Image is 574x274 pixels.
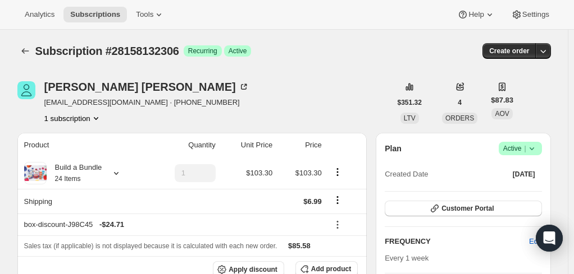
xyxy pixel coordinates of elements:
[385,254,429,262] span: Every 1 week
[404,114,416,122] span: LTV
[504,7,556,22] button: Settings
[148,133,218,157] th: Quantity
[458,98,462,107] span: 4
[276,133,325,157] th: Price
[129,7,171,22] button: Tools
[17,81,35,99] span: Heather Freeman
[506,166,542,182] button: [DATE]
[468,10,484,19] span: Help
[295,169,322,177] span: $103.30
[24,242,277,250] span: Sales tax (if applicable) is not displayed because it is calculated with each new order.
[385,143,402,154] h2: Plan
[385,169,428,180] span: Created Date
[44,113,102,124] button: Product actions
[18,7,61,22] button: Analytics
[451,95,468,110] button: 4
[229,265,277,274] span: Apply discount
[491,95,513,106] span: $87.83
[47,162,102,184] div: Build a Bundle
[303,197,322,206] span: $6.99
[44,97,249,108] span: [EMAIL_ADDRESS][DOMAIN_NAME] · [PHONE_NUMBER]
[17,133,148,157] th: Product
[522,10,549,19] span: Settings
[288,242,311,250] span: $85.58
[529,236,541,247] span: Edit
[99,219,124,230] span: - $24.71
[17,189,148,213] th: Shipping
[450,7,502,22] button: Help
[246,169,272,177] span: $103.30
[391,95,429,110] button: $351.32
[385,236,529,247] h2: FREQUENCY
[513,170,535,179] span: [DATE]
[55,175,81,183] small: 24 Items
[329,194,347,206] button: Shipping actions
[398,98,422,107] span: $351.32
[522,233,548,250] button: Edit
[482,43,536,59] button: Create order
[70,10,120,19] span: Subscriptions
[495,110,509,118] span: AOV
[17,43,33,59] button: Subscriptions
[219,133,276,157] th: Unit Price
[44,81,249,92] div: [PERSON_NAME] [PERSON_NAME]
[311,264,351,273] span: Add product
[63,7,127,22] button: Subscriptions
[503,143,537,154] span: Active
[441,204,494,213] span: Customer Portal
[188,47,217,55] span: Recurring
[24,219,322,230] div: box-discount-J98C45
[536,225,563,252] div: Open Intercom Messenger
[35,45,179,57] span: Subscription #28158132306
[229,47,247,55] span: Active
[445,114,474,122] span: ORDERS
[25,10,54,19] span: Analytics
[329,166,347,178] button: Product actions
[385,201,541,216] button: Customer Portal
[489,47,529,55] span: Create order
[524,144,526,153] span: |
[136,10,153,19] span: Tools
